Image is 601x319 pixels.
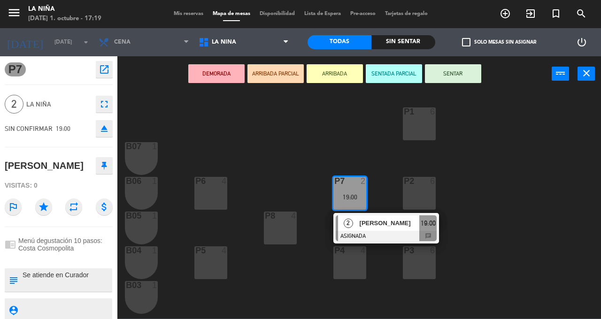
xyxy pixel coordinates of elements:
span: Tarjetas de regalo [380,11,432,16]
span: Pre-acceso [346,11,380,16]
button: fullscreen [96,96,113,113]
span: Menú degustación 10 pasos: Costa Cosmopolita [18,237,113,252]
div: Visitas: 0 [5,177,113,194]
div: 2 [361,177,366,185]
div: P7 [334,177,335,185]
i: eject [99,123,110,134]
i: turned_in_not [550,8,562,19]
span: check_box_outline_blank [462,38,470,46]
i: repeat [65,198,82,215]
i: fullscreen [99,99,110,110]
i: exit_to_app [525,8,536,19]
div: 6 [430,246,436,255]
button: ARRIBADA [307,64,363,83]
span: Lista de Espera [300,11,346,16]
span: 2 [5,95,23,114]
div: P6 [195,177,196,185]
i: person_pin [8,305,18,315]
button: power_input [552,67,569,81]
div: 6 [430,177,436,185]
button: close [578,67,595,81]
button: eject [96,120,113,137]
span: Mis reservas [169,11,208,16]
i: power_settings_new [576,37,587,48]
div: Sin sentar [371,35,435,49]
label: Solo mesas sin asignar [462,38,536,46]
i: menu [7,6,21,20]
div: 1 [152,177,158,185]
button: menu [7,6,21,23]
span: SIN CONFIRMAR [5,125,53,132]
i: close [581,68,592,79]
div: [DATE] 1. octubre - 17:19 [28,14,101,23]
div: 4 [291,212,297,220]
div: 4 [361,246,366,255]
div: La Niña [28,5,101,14]
div: P5 [195,246,196,255]
div: 6 [430,107,436,116]
span: 2 [344,219,353,228]
i: subject [8,275,18,285]
div: 1 [152,281,158,289]
i: outlined_flag [5,198,22,215]
button: ARRIBADA PARCIAL [247,64,304,83]
span: 19:00 [421,218,436,229]
span: Cena [114,39,131,46]
button: DEMORADA [188,64,245,83]
span: Mapa de mesas [208,11,255,16]
span: 19:00 [56,125,70,132]
i: open_in_new [99,64,110,75]
i: star [35,198,52,215]
i: power_input [555,68,566,79]
span: [PERSON_NAME] [360,218,420,228]
span: P7 [5,62,26,76]
span: Disponibilidad [255,11,300,16]
div: 4 [222,177,227,185]
span: La Niña [26,99,91,110]
div: 1 [152,212,158,220]
button: SENTAR [425,64,481,83]
button: SENTADA PARCIAL [366,64,422,83]
i: search [576,8,587,19]
div: [PERSON_NAME] [5,158,84,174]
div: 19:00 [333,194,366,200]
span: La Niña [212,39,236,46]
button: open_in_new [96,61,113,78]
div: 1 [152,142,158,151]
div: 1 [152,246,158,255]
i: attach_money [96,198,113,215]
i: add_circle_outline [500,8,511,19]
div: P4 [334,246,335,255]
div: Todas [308,35,371,49]
i: arrow_drop_down [80,37,92,48]
i: chrome_reader_mode [5,239,16,250]
div: 4 [222,246,227,255]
